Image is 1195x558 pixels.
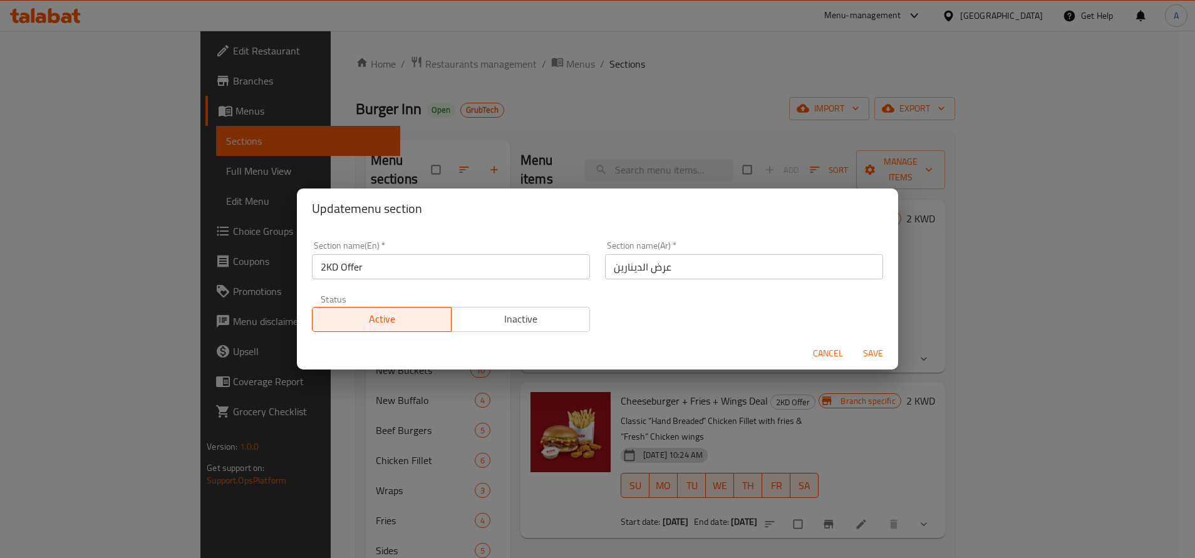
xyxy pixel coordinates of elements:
[853,342,893,365] button: Save
[858,346,888,361] span: Save
[813,346,843,361] span: Cancel
[457,310,586,328] span: Inactive
[318,310,447,328] span: Active
[808,342,848,365] button: Cancel
[312,254,590,279] input: Please enter section name(en)
[312,307,452,332] button: Active
[451,307,591,332] button: Inactive
[605,254,883,279] input: Please enter section name(ar)
[312,199,883,219] h2: Update menu section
